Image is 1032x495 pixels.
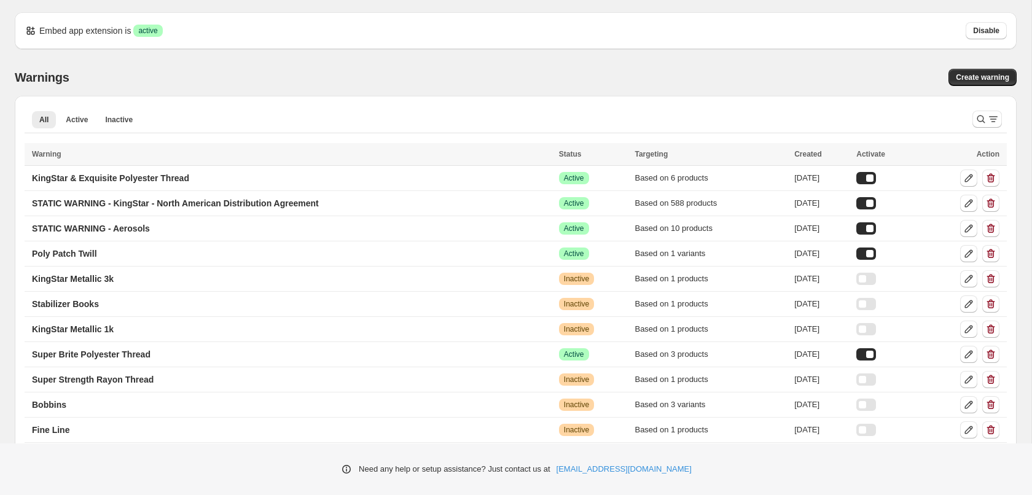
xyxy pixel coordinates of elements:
p: Super Strength Rayon Thread [32,373,154,386]
div: Based on 3 products [635,348,787,361]
div: Based on 588 products [635,197,787,209]
span: Inactive [564,375,589,384]
p: STATIC WARNING - KingStar - North American Distribution Agreement [32,197,319,209]
span: Active [564,173,584,183]
div: Based on 6 products [635,172,787,184]
span: Active [564,349,584,359]
a: Super Brite Polyester Thread [25,345,158,364]
div: [DATE] [794,298,849,310]
div: Based on 1 products [635,373,787,386]
span: Status [559,150,582,158]
p: Bobbins [32,399,66,411]
span: Targeting [635,150,668,158]
div: Based on 10 products [635,222,787,235]
div: [DATE] [794,399,849,411]
div: Based on 1 products [635,424,787,436]
a: STATIC WARNING - Aerosols [25,219,157,238]
div: [DATE] [794,197,849,209]
a: Create warning [948,69,1017,86]
div: Based on 1 products [635,298,787,310]
div: [DATE] [794,348,849,361]
span: Created [794,150,822,158]
button: Search and filter results [972,111,1002,128]
div: [DATE] [794,222,849,235]
div: [DATE] [794,424,849,436]
p: Embed app extension is [39,25,131,37]
span: Disable [973,26,999,36]
div: [DATE] [794,172,849,184]
a: Bobbins [25,395,74,415]
span: Inactive [564,324,589,334]
a: [EMAIL_ADDRESS][DOMAIN_NAME] [557,463,692,475]
a: KingStar & Exquisite Polyester Thread [25,168,197,188]
span: Inactive [564,299,589,309]
div: Based on 1 products [635,273,787,285]
p: KingStar Metallic 3k [32,273,114,285]
h2: Warnings [15,70,69,85]
span: active [138,26,157,36]
div: Based on 1 products [635,323,787,335]
a: KingStar Metallic 3k [25,269,121,289]
div: [DATE] [794,373,849,386]
p: Poly Patch Twill [32,247,97,260]
span: Active [564,249,584,259]
a: Poly Patch Twill [25,244,104,263]
span: Inactive [564,274,589,284]
div: Based on 1 variants [635,247,787,260]
button: Disable [966,22,1007,39]
a: STATIC WARNING - KingStar - North American Distribution Agreement [25,193,326,213]
p: KingStar & Exquisite Polyester Thread [32,172,189,184]
span: Inactive [564,425,589,435]
p: KingStar Metallic 1k [32,323,114,335]
div: [DATE] [794,247,849,260]
p: Fine Line [32,424,69,436]
div: Based on 3 variants [635,399,787,411]
span: All [39,115,49,125]
p: Stabilizer Books [32,298,99,310]
span: Action [977,150,999,158]
span: Warning [32,150,61,158]
span: Activate [856,150,885,158]
div: [DATE] [794,323,849,335]
p: Super Brite Polyester Thread [32,348,150,361]
a: Stabilizer Books [25,294,106,314]
a: Super Strength Rayon Thread [25,370,161,389]
a: KingStar Metallic 1k [25,319,121,339]
span: Create warning [956,72,1009,82]
span: Active [564,224,584,233]
span: Inactive [105,115,133,125]
span: Active [66,115,88,125]
div: [DATE] [794,273,849,285]
span: Inactive [564,400,589,410]
p: STATIC WARNING - Aerosols [32,222,150,235]
span: Active [564,198,584,208]
a: Fine Line [25,420,77,440]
